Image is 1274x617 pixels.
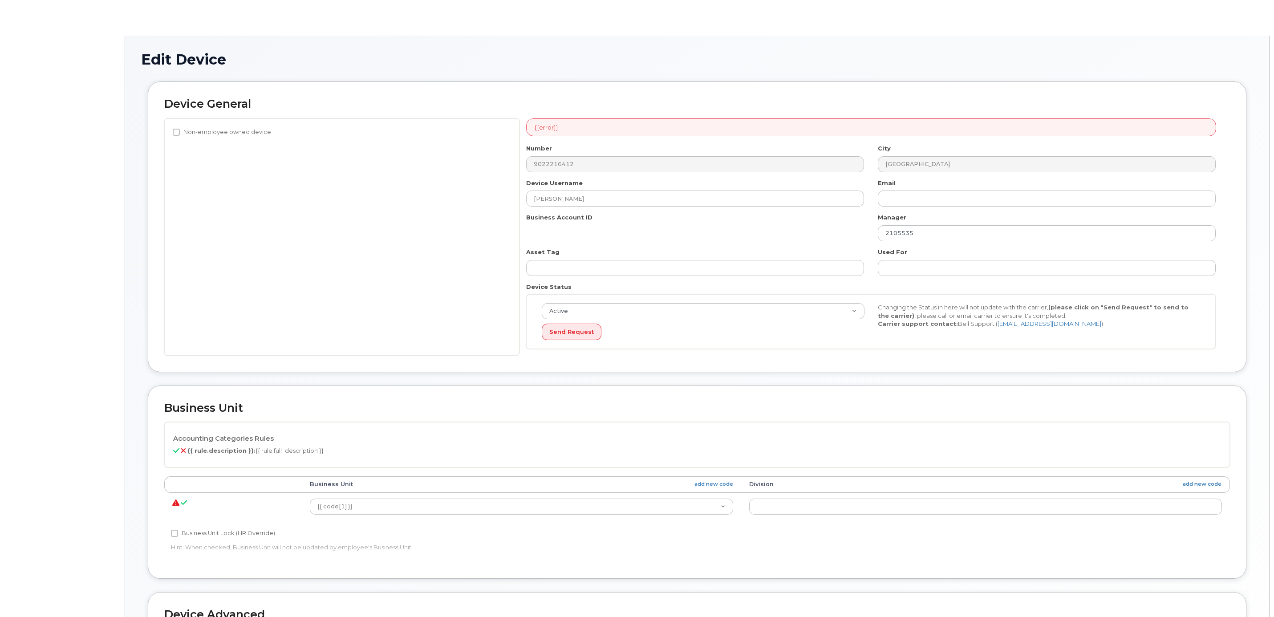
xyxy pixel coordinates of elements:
div: Changing the Status in here will not update with the carrier, , please call or email carrier to e... [871,303,1207,328]
input: Non-employee owned device [173,129,180,136]
th: Division [741,476,1230,492]
h2: Device General [164,98,1230,110]
label: Business Account ID [526,213,592,222]
p: {{ rule.full_description }} [173,447,1221,455]
a: [EMAIL_ADDRESS][DOMAIN_NAME] [998,320,1101,327]
label: City [878,144,891,153]
label: Used For [878,248,907,256]
b: {{ rule.description }}: [187,447,256,454]
a: add new code [1183,480,1221,488]
h4: Accounting Categories Rules [173,435,1221,442]
label: Device Status [526,283,572,291]
p: Hint: When checked, Business Unit will not be updated by employee's Business Unit [171,543,868,552]
h2: Business Unit [164,402,1230,414]
label: Business Unit Lock (HR Override) [171,528,275,539]
label: Device Username [526,179,583,187]
div: {{error}} [526,118,1216,137]
strong: Carrier support contact: [878,320,958,327]
label: Number [526,144,552,153]
button: Send Request [542,324,601,340]
h1: Edit Device [141,52,1253,67]
a: add new code [694,480,733,488]
label: Email [878,179,896,187]
strong: (please click on "Send Request" to send to the carrier) [878,304,1189,319]
label: Asset Tag [526,248,560,256]
label: Manager [878,213,906,222]
label: Non-employee owned device [173,127,271,138]
th: Business Unit [302,476,741,492]
input: Business Unit Lock (HR Override) [171,530,178,537]
input: Select manager [878,225,1216,241]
